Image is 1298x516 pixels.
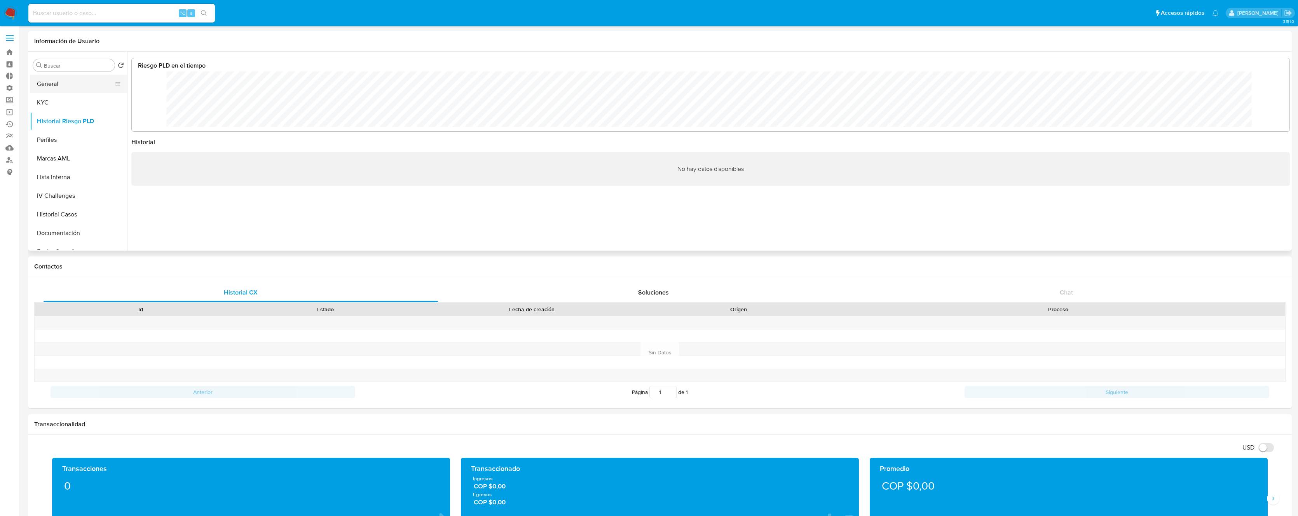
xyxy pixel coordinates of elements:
[30,187,127,205] button: IV Challenges
[30,131,127,149] button: Perfiles
[632,386,688,398] span: Página de
[30,75,121,93] button: General
[686,388,688,396] span: 1
[34,37,99,45] h1: Información de Usuario
[51,386,355,398] button: Anterior
[30,112,127,131] button: Historial Riesgo PLD
[30,168,127,187] button: Lista Interna
[118,62,124,71] button: Volver al orden por defecto
[423,305,640,313] div: Fecha de creación
[138,61,206,70] strong: Riesgo PLD en el tiempo
[1060,288,1073,297] span: Chat
[1237,9,1281,17] p: federico.luaces@mercadolibre.com
[54,305,228,313] div: Id
[196,8,212,19] button: search-icon
[1161,9,1204,17] span: Accesos rápidos
[131,152,1290,186] span: No hay datos disponibles
[30,205,127,224] button: Historial Casos
[180,9,185,17] span: ⌥
[28,8,215,18] input: Buscar usuario o caso...
[30,93,127,112] button: KYC
[1212,10,1219,16] a: Notificaciones
[965,386,1269,398] button: Siguiente
[30,149,127,168] button: Marcas AML
[131,138,155,146] strong: Historial
[44,62,112,69] input: Buscar
[836,305,1280,313] div: Proceso
[638,288,669,297] span: Soluciones
[1284,9,1292,17] a: Salir
[30,242,127,261] button: Fecha Compliant
[224,288,258,297] span: Historial CX
[36,62,42,68] button: Buscar
[190,9,192,17] span: s
[239,305,413,313] div: Estado
[34,420,1286,428] h1: Transaccionalidad
[34,263,1286,270] h1: Contactos
[30,224,127,242] button: Documentación
[652,305,826,313] div: Origen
